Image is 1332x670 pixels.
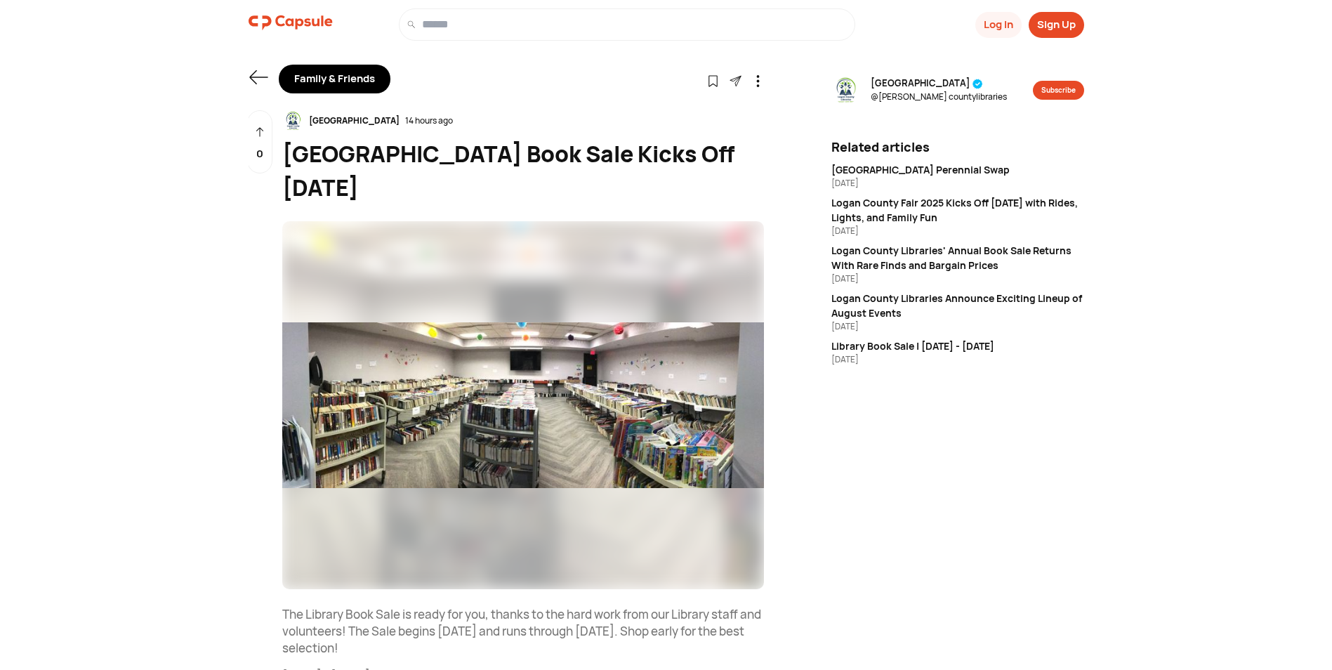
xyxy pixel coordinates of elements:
[282,221,764,590] img: resizeImage
[831,353,1084,366] div: [DATE]
[831,225,1084,237] div: [DATE]
[303,114,405,127] div: [GEOGRAPHIC_DATA]
[282,110,303,131] img: resizeImage
[975,12,1022,38] button: Log In
[831,195,1084,225] div: Logan County Fair 2025 Kicks Off [DATE] with Rides, Lights, and Family Fun
[972,79,983,89] img: tick
[256,146,263,162] p: 0
[1033,81,1084,100] button: Subscribe
[1029,12,1084,38] button: Sign Up
[831,320,1084,333] div: [DATE]
[831,138,1084,157] div: Related articles
[279,65,390,93] div: Family & Friends
[871,91,1007,103] span: @ [PERSON_NAME] countylibraries
[282,137,764,204] div: [GEOGRAPHIC_DATA] Book Sale Kicks Off [DATE]
[249,8,333,37] img: logo
[249,8,333,41] a: logo
[831,243,1084,272] div: Logan County Libraries' Annual Book Sale Returns With Rare Finds and Bargain Prices
[405,114,453,127] div: 14 hours ago
[871,77,1007,91] span: [GEOGRAPHIC_DATA]
[831,272,1084,285] div: [DATE]
[831,291,1084,320] div: Logan County Libraries Announce Exciting Lineup of August Events
[831,162,1084,177] div: [GEOGRAPHIC_DATA] Perennial Swap
[282,606,764,656] p: The Library Book Sale is ready for you, thanks to the hard work from our Library staff and volunt...
[831,339,1084,353] div: Library Book Sale | [DATE] - [DATE]
[831,177,1084,190] div: [DATE]
[831,76,859,104] img: resizeImage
